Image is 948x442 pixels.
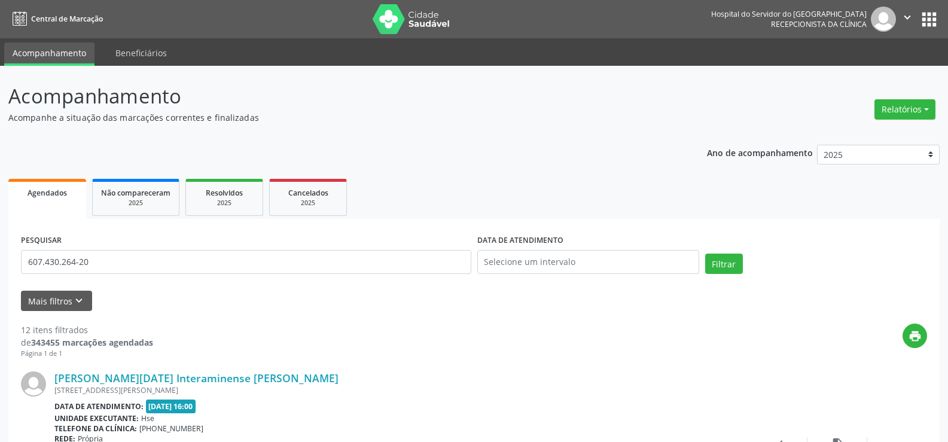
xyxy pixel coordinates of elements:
[54,401,144,411] b: Data de atendimento:
[54,385,748,395] div: [STREET_ADDRESS][PERSON_NAME]
[871,7,896,32] img: img
[8,81,660,111] p: Acompanhamento
[21,291,92,312] button: Mais filtroskeyboard_arrow_down
[21,336,153,349] div: de
[31,337,153,348] strong: 343455 marcações agendadas
[903,324,927,348] button: print
[874,99,935,120] button: Relatórios
[101,199,170,208] div: 2025
[288,188,328,198] span: Cancelados
[477,231,563,250] label: DATA DE ATENDIMENTO
[21,324,153,336] div: 12 itens filtrados
[141,413,154,423] span: Hse
[705,254,743,274] button: Filtrar
[278,199,338,208] div: 2025
[194,199,254,208] div: 2025
[101,188,170,198] span: Não compareceram
[21,231,62,250] label: PESQUISAR
[139,423,203,434] span: [PHONE_NUMBER]
[919,9,940,30] button: apps
[8,9,103,29] a: Central de Marcação
[72,294,86,307] i: keyboard_arrow_down
[477,250,699,274] input: Selecione um intervalo
[31,14,103,24] span: Central de Marcação
[711,9,867,19] div: Hospital do Servidor do [GEOGRAPHIC_DATA]
[21,371,46,397] img: img
[107,42,175,63] a: Beneficiários
[54,371,339,385] a: [PERSON_NAME][DATE] Interaminense [PERSON_NAME]
[206,188,243,198] span: Resolvidos
[28,188,67,198] span: Agendados
[4,42,95,66] a: Acompanhamento
[771,19,867,29] span: Recepcionista da clínica
[54,413,139,423] b: Unidade executante:
[901,11,914,24] i: 
[707,145,813,160] p: Ano de acompanhamento
[21,349,153,359] div: Página 1 de 1
[896,7,919,32] button: 
[909,330,922,343] i: print
[21,250,471,274] input: Nome, código do beneficiário ou CPF
[54,423,137,434] b: Telefone da clínica:
[146,400,196,413] span: [DATE] 16:00
[8,111,660,124] p: Acompanhe a situação das marcações correntes e finalizadas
